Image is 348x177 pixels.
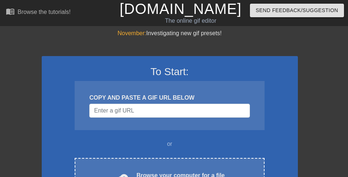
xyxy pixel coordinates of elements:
div: The online gif editor [120,16,262,25]
div: Investigating new gif presets! [42,29,298,38]
input: Username [89,104,250,118]
span: November: [117,30,146,36]
span: Send Feedback/Suggestion [256,6,338,15]
div: COPY AND PASTE A GIF URL BELOW [89,93,250,102]
div: Browse the tutorials! [18,9,71,15]
h3: To Start: [51,66,288,78]
button: Send Feedback/Suggestion [250,4,344,17]
a: Browse the tutorials! [6,7,71,18]
span: menu_book [6,7,15,16]
a: [DOMAIN_NAME] [120,1,242,17]
div: or [61,140,279,148]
